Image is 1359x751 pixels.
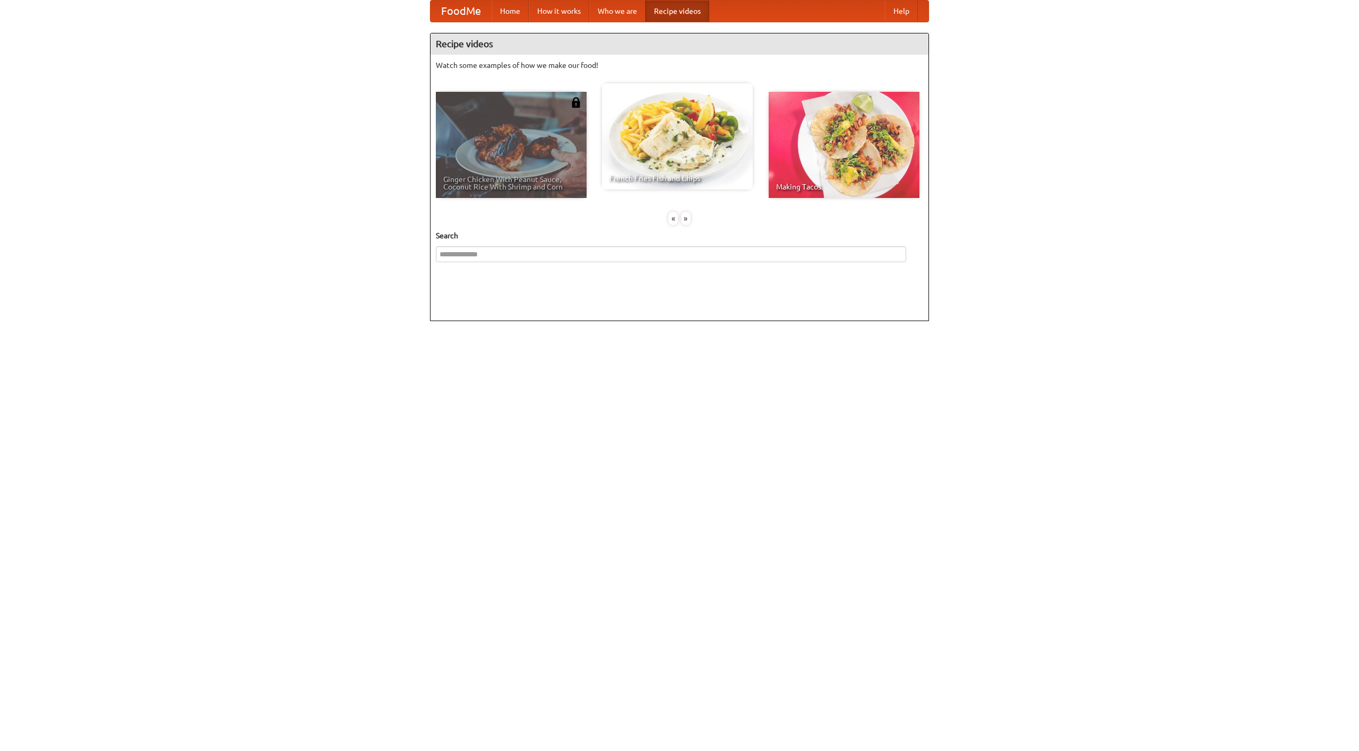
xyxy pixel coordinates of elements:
span: French Fries Fish and Chips [609,175,745,182]
span: Making Tacos [776,183,912,191]
p: Watch some examples of how we make our food! [436,60,923,71]
a: How it works [529,1,589,22]
a: Who we are [589,1,646,22]
h5: Search [436,230,923,241]
img: 483408.png [571,97,581,108]
a: Help [885,1,918,22]
div: » [681,212,691,225]
a: Making Tacos [769,92,919,198]
div: « [668,212,678,225]
h4: Recipe videos [431,33,928,55]
a: FoodMe [431,1,492,22]
a: Home [492,1,529,22]
a: French Fries Fish and Chips [602,83,753,189]
a: Recipe videos [646,1,709,22]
